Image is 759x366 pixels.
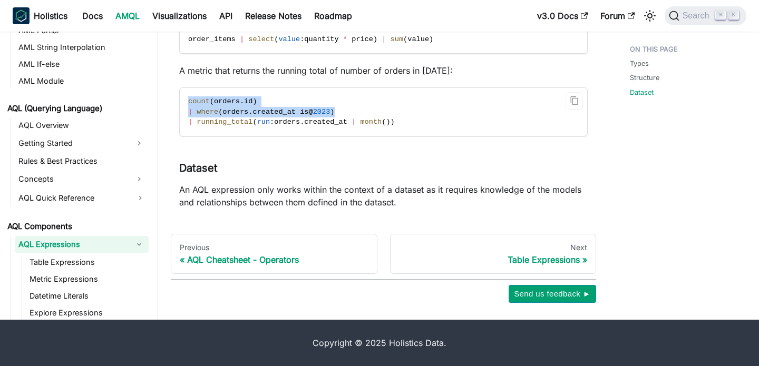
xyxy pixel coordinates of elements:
[360,118,382,126] span: month
[313,108,330,116] span: 2023
[270,118,274,126] span: :
[278,35,300,43] span: value
[399,254,588,265] div: Table Expressions
[197,108,218,116] span: where
[630,73,659,83] a: Structure
[26,272,149,286] a: Metric Expressions
[252,108,296,116] span: created_at
[300,118,304,126] span: .
[304,118,347,126] span: created_at
[300,35,304,43] span: :
[4,101,149,116] a: AQL (Querying Language)
[252,118,257,126] span: (
[429,35,433,43] span: )
[274,35,278,43] span: (
[15,190,149,206] a: AQL Quick Reference
[179,183,588,209] p: An AQL expression only works within the context of a dataset as it requires knowledge of the mode...
[728,11,739,20] kbd: K
[130,135,149,152] button: Expand sidebar category 'Getting Started'
[679,11,716,21] span: Search
[188,35,236,43] span: order_items
[330,108,334,116] span: )
[13,7,67,24] a: HolisticsHolistics
[213,7,239,24] a: API
[26,255,149,270] a: Table Expressions
[594,7,641,24] a: Forum
[240,35,244,43] span: |
[391,35,403,43] span: sum
[309,108,313,116] span: @
[308,7,358,24] a: Roadmap
[214,97,240,105] span: orders
[300,108,308,116] span: is
[26,305,149,320] a: Explore Expressions
[171,234,377,274] a: PreviousAQL Cheatsheet - Operators
[15,135,130,152] a: Getting Started
[403,35,407,43] span: (
[244,97,252,105] span: id
[188,97,210,105] span: count
[304,35,338,43] span: quantity
[15,171,130,187] a: Concepts
[146,7,213,24] a: Visualizations
[179,64,588,77] p: A metric that returns the running total of number of orders in [DATE]:
[665,6,746,25] button: Search (Command+K)
[34,9,67,22] b: Holistics
[218,108,222,116] span: (
[15,236,130,253] a: AQL Expressions
[248,108,252,116] span: .
[274,118,300,126] span: orders
[15,57,149,72] a: AML If-else
[382,118,386,126] span: (
[197,118,252,126] span: running_total
[188,118,192,126] span: |
[352,35,373,43] span: price
[130,171,149,187] button: Expand sidebar category 'Concepts'
[4,219,149,234] a: AQL Components
[386,118,390,126] span: )
[171,234,596,274] nav: Docs pages
[240,97,244,105] span: .
[15,118,149,133] a: AQL Overview
[641,7,658,24] button: Switch between dark and light mode (currently light mode)
[109,7,146,24] a: AMQL
[248,35,274,43] span: select
[630,87,654,97] a: Dataset
[76,7,109,24] a: Docs
[252,97,257,105] span: )
[630,58,649,68] a: Types
[44,337,715,349] div: Copyright © 2025 Holistics Data.
[15,154,149,169] a: Rules & Best Practices
[352,118,356,126] span: |
[239,7,308,24] a: Release Notes
[566,92,583,110] button: Copy code to clipboard
[180,243,368,252] div: Previous
[373,35,377,43] span: )
[390,234,597,274] a: NextTable Expressions
[180,254,368,265] div: AQL Cheatsheet - Operators
[715,11,726,20] kbd: ⌘
[391,118,395,126] span: )
[130,236,149,253] button: Collapse sidebar category 'AQL Expressions'
[407,35,429,43] span: value
[15,40,149,55] a: AML String Interpolation
[382,35,386,43] span: |
[26,289,149,303] a: Datetime Literals
[13,7,30,24] img: Holistics
[531,7,594,24] a: v3.0 Docs
[179,162,588,175] h3: Dataset
[257,118,270,126] span: run
[210,97,214,105] span: (
[514,287,591,301] span: Send us feedback ►
[509,285,596,303] button: Send us feedback ►
[188,108,192,116] span: |
[222,108,248,116] span: orders
[15,74,149,88] a: AML Module
[399,243,588,252] div: Next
